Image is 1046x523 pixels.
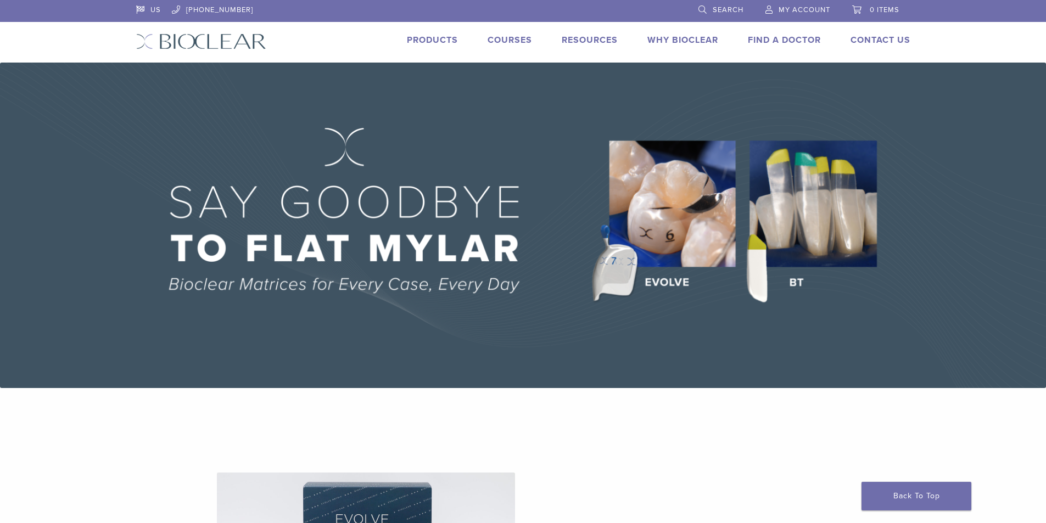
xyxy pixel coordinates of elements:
[488,35,532,46] a: Courses
[647,35,718,46] a: Why Bioclear
[851,35,910,46] a: Contact Us
[407,35,458,46] a: Products
[870,5,899,14] span: 0 items
[748,35,821,46] a: Find A Doctor
[779,5,830,14] span: My Account
[713,5,743,14] span: Search
[136,33,266,49] img: Bioclear
[562,35,618,46] a: Resources
[862,482,971,510] a: Back To Top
